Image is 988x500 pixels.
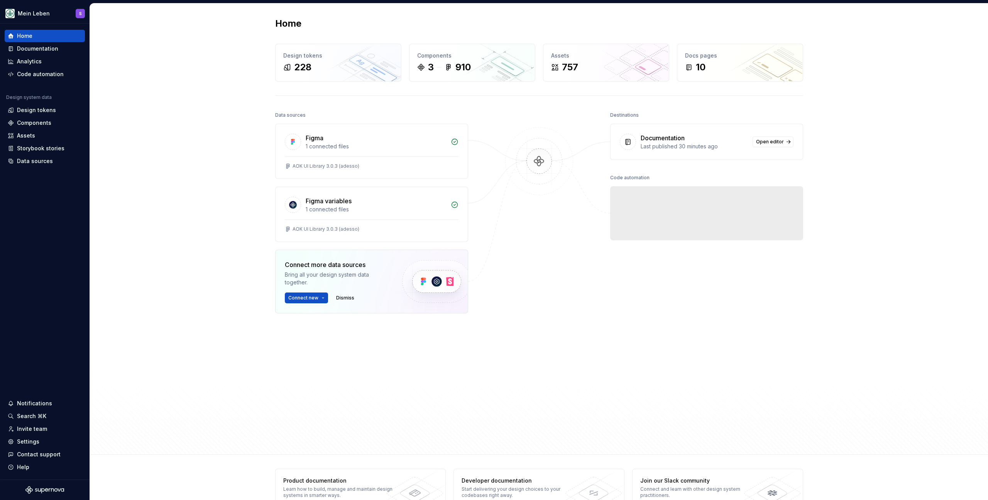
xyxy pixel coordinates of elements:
a: Open editor [753,136,793,147]
div: Home [17,32,32,40]
a: Home [5,30,85,42]
div: Data sources [275,110,306,121]
span: Connect new [288,295,318,301]
a: Code automation [5,68,85,80]
div: Help [17,463,29,471]
div: Assets [551,52,661,60]
div: Settings [17,438,39,446]
div: Figma [306,133,323,143]
div: 757 [562,61,578,73]
button: Contact support [5,448,85,461]
div: Bring all your design system data together. [285,271,389,286]
div: Destinations [610,110,639,121]
button: Mein LebenS [2,5,88,22]
div: 1 connected files [306,143,446,150]
div: 3 [428,61,434,73]
div: S [79,10,82,17]
div: Design tokens [283,52,393,60]
h2: Home [275,17,301,30]
div: Connect and learn with other design system practitioners. [640,486,753,498]
button: Dismiss [333,293,358,303]
img: df5db9ef-aba0-4771-bf51-9763b7497661.png [5,9,15,18]
a: Assets [5,129,85,142]
div: Mein Leben [18,10,50,17]
a: Docs pages10 [677,44,803,82]
div: Invite team [17,425,47,433]
a: Settings [5,435,85,448]
a: Design tokens [5,104,85,116]
div: Developer documentation [462,477,574,485]
div: Documentation [17,45,58,53]
div: Code automation [17,70,64,78]
div: Data sources [17,157,53,165]
a: Invite team [5,423,85,435]
a: Components [5,117,85,129]
div: Start delivering your design choices to your codebases right away. [462,486,574,498]
div: Components [417,52,527,60]
a: Components3910 [409,44,535,82]
a: Documentation [5,43,85,55]
div: Components [17,119,51,127]
div: Connect more data sources [285,260,389,269]
a: Analytics [5,55,85,68]
button: Search ⌘K [5,410,85,422]
div: Storybook stories [17,145,64,152]
div: 228 [294,61,311,73]
button: Notifications [5,397,85,410]
svg: Supernova Logo [25,486,64,494]
span: Open editor [756,139,784,145]
button: Connect new [285,293,328,303]
a: Figma variables1 connected filesAOK UI Library 3.0.3 (adesso) [275,187,468,242]
div: Docs pages [685,52,795,60]
div: Notifications [17,400,52,407]
div: 910 [455,61,471,73]
div: Code automation [610,172,650,183]
div: Assets [17,132,35,139]
a: Storybook stories [5,142,85,155]
div: Product documentation [283,477,396,485]
div: AOK UI Library 3.0.3 (adesso) [293,163,359,169]
div: 1 connected files [306,206,446,213]
div: Search ⌘K [17,412,46,420]
a: Data sources [5,155,85,167]
a: Design tokens228 [275,44,401,82]
span: Dismiss [336,295,354,301]
div: Documentation [641,133,685,143]
div: Figma variables [306,196,352,206]
div: Join our Slack community [640,477,753,485]
a: Figma1 connected filesAOK UI Library 3.0.3 (adesso) [275,124,468,179]
div: AOK UI Library 3.0.3 (adesso) [293,226,359,232]
div: Design tokens [17,106,56,114]
div: Learn how to build, manage and maintain design systems in smarter ways. [283,486,396,498]
div: Contact support [17,451,61,458]
div: Analytics [17,58,42,65]
div: Design system data [6,94,52,100]
a: Assets757 [543,44,669,82]
div: Last published 30 minutes ago [641,143,748,150]
button: Help [5,461,85,473]
div: 10 [696,61,705,73]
